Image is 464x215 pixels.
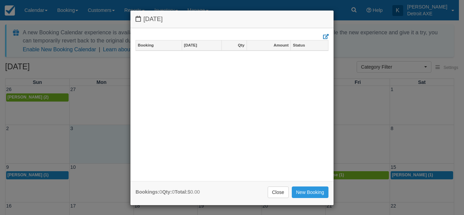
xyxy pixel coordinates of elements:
h4: [DATE] [136,16,328,23]
a: Qty [222,40,246,50]
strong: Bookings: [136,189,159,195]
strong: Qty: [162,189,172,195]
a: Booking [136,40,182,50]
a: Amount [247,40,291,50]
a: [DATE] [182,40,221,50]
a: New Booking [292,186,329,198]
a: Status [291,40,328,50]
a: Close [268,186,289,198]
strong: Total: [175,189,188,195]
div: 0 0 $0.00 [136,189,200,196]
